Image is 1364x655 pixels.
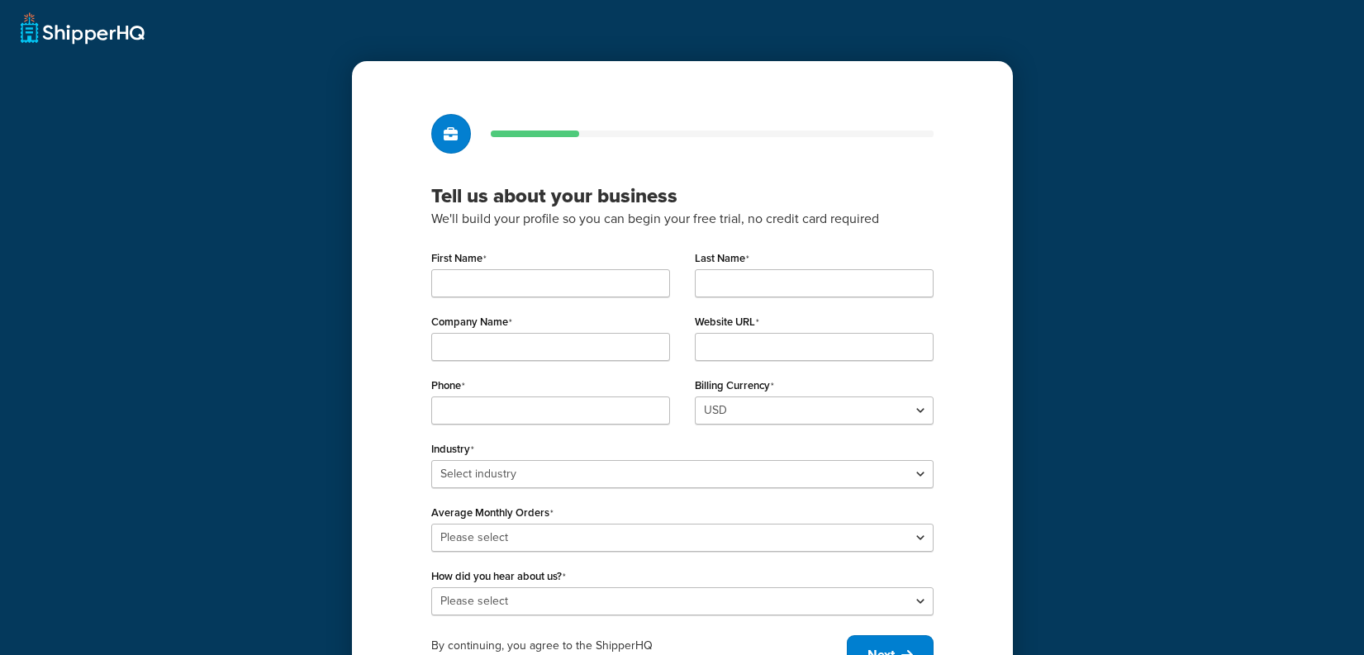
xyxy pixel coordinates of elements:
[431,252,487,265] label: First Name
[431,208,934,230] p: We'll build your profile so you can begin your free trial, no credit card required
[695,379,774,392] label: Billing Currency
[431,570,566,583] label: How did you hear about us?
[431,379,465,392] label: Phone
[695,316,759,329] label: Website URL
[431,183,934,208] h3: Tell us about your business
[695,252,749,265] label: Last Name
[431,316,512,329] label: Company Name
[431,506,554,520] label: Average Monthly Orders
[431,443,474,456] label: Industry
